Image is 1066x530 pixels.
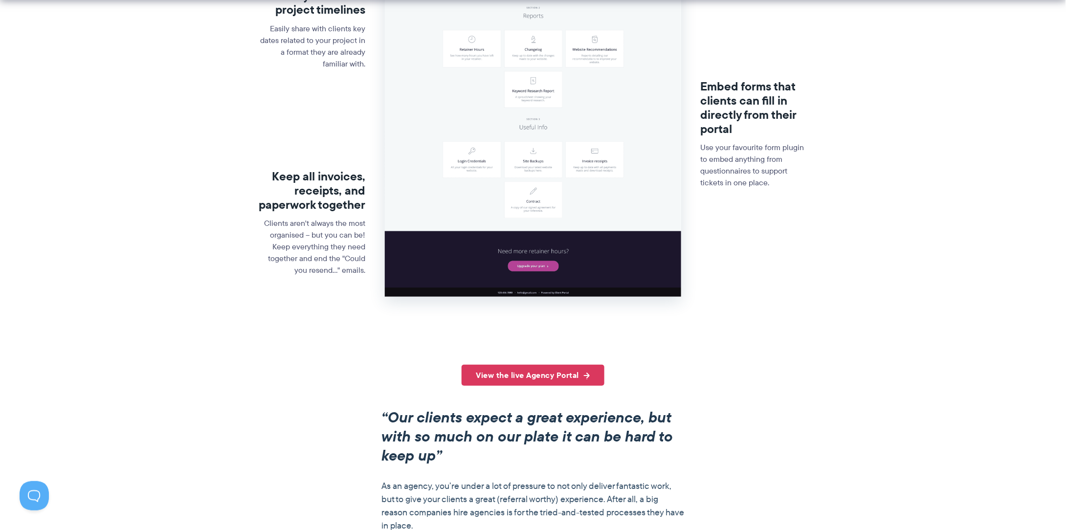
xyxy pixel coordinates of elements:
h3: Embed forms that clients can fill in directly from their portal [701,80,808,136]
h3: Keep all invoices, receipts, and paperwork together [259,170,366,212]
p: Use your favourite form plugin to embed anything from questionnaires to support tickets in one pl... [701,142,808,189]
em: “Our clients expect a great experience, but with so much on our plate it can be hard to keep up” [381,406,673,466]
a: View the live Agency Portal [462,365,605,386]
p: Clients aren't always the most organised – but you can be! Keep everything they need together and... [259,218,366,276]
iframe: Toggle Customer Support [20,481,49,510]
p: Easily share with clients key dates related to your project in a format they are already familiar... [259,23,366,70]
